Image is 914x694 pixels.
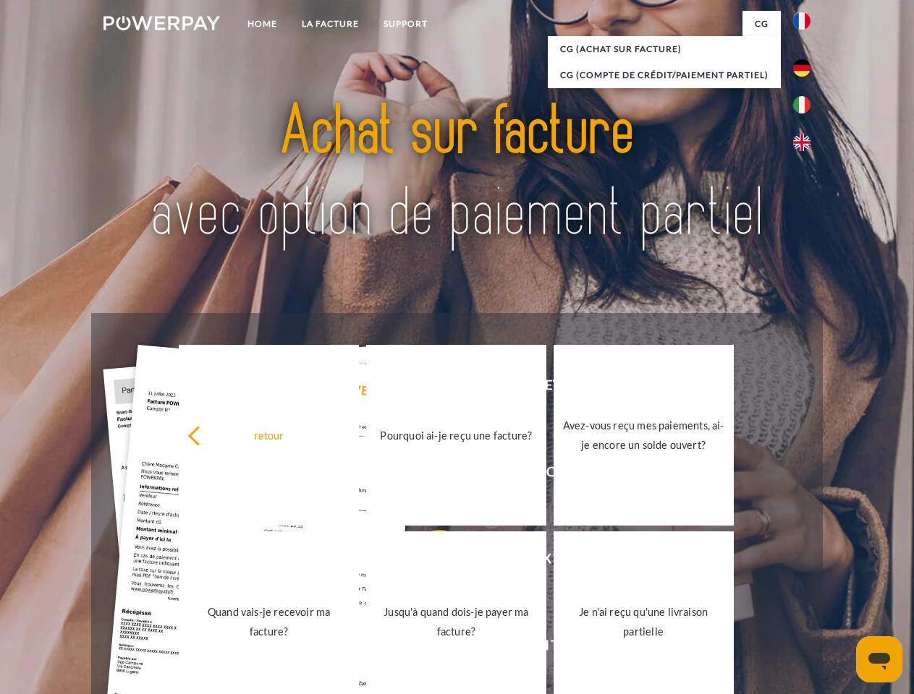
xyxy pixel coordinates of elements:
img: en [793,134,811,151]
div: Jusqu'à quand dois-je payer ma facture? [375,602,538,641]
a: Home [235,11,289,37]
div: Quand vais-je recevoir ma facture? [187,602,350,641]
a: Avez-vous reçu mes paiements, ai-je encore un solde ouvert? [554,345,734,526]
div: Pourquoi ai-je reçu une facture? [375,425,538,445]
a: CG (achat sur facture) [548,36,781,62]
div: Avez-vous reçu mes paiements, ai-je encore un solde ouvert? [562,416,725,455]
img: fr [793,12,811,30]
img: it [793,96,811,113]
img: title-powerpay_fr.svg [138,69,776,277]
div: Je n'ai reçu qu'une livraison partielle [562,602,725,641]
img: de [793,59,811,77]
a: Support [371,11,440,37]
div: retour [187,425,350,445]
iframe: Bouton de lancement de la fenêtre de messagerie [856,636,902,682]
img: logo-powerpay-white.svg [103,16,220,30]
a: CG [742,11,781,37]
a: CG (Compte de crédit/paiement partiel) [548,62,781,88]
a: LA FACTURE [289,11,371,37]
